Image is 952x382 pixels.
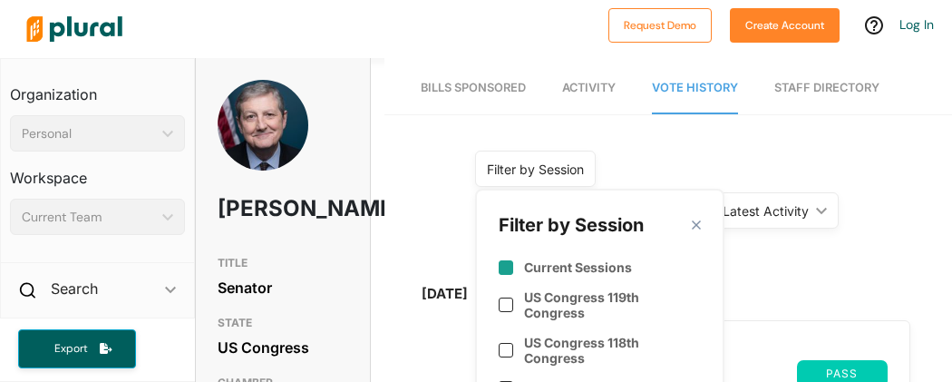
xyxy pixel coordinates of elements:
img: Headshot of John Neely Kennedy [218,80,308,191]
a: Request Demo [608,15,712,34]
div: Current Team [22,208,155,227]
span: pass [808,368,877,379]
a: Log In [899,16,934,33]
div: Senator [218,274,348,301]
div: [DATE] [422,284,468,305]
div: Filter by Session [499,212,644,238]
span: Export [42,341,100,357]
label: US Congress 118th Congress [524,335,701,366]
h3: [DATE] [603,339,888,352]
h1: [PERSON_NAME] [218,181,296,236]
a: Create Account [730,15,840,34]
a: Bills Sponsored [421,63,526,114]
h3: Organization [10,68,185,108]
a: Staff Directory [774,63,879,114]
a: Vote History [652,63,738,114]
h3: Workspace [10,152,185,191]
div: Latest Activity [723,201,809,220]
label: US Congress 119th Congress [524,289,701,320]
button: Request Demo [608,8,712,43]
span: Activity [562,81,616,94]
h2: Search [51,279,98,299]
button: Export [18,329,136,368]
span: Bills Sponsored [421,81,526,94]
button: Create Account [730,8,840,43]
div: Personal [22,124,155,143]
h3: TITLE [218,252,348,274]
div: US Congress [218,334,348,361]
a: Activity [562,63,616,114]
span: Vote History [652,81,738,94]
label: Current Sessions [524,260,632,275]
div: Filter by Session [487,160,584,179]
h3: STATE [218,312,348,334]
